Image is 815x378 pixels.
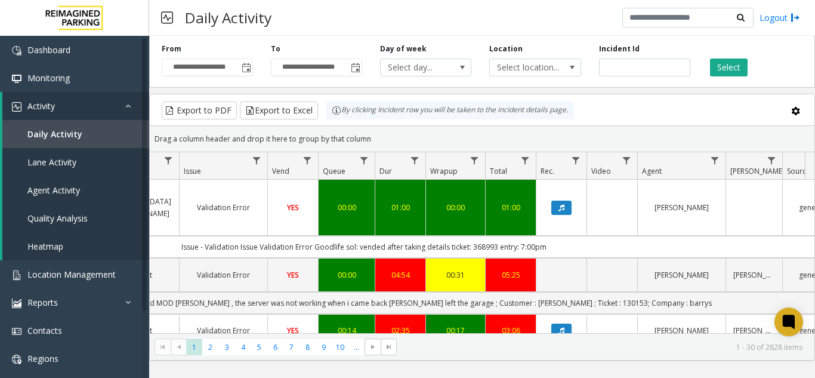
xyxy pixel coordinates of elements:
span: Toggle popup [239,59,252,76]
span: Toggle popup [348,59,362,76]
a: 00:17 [433,325,478,336]
img: 'icon' [12,46,21,56]
a: Agent Filter Menu [707,152,723,168]
a: Logout [760,11,800,24]
div: 03:06 [493,325,529,336]
img: 'icon' [12,74,21,84]
span: Reports [27,297,58,308]
span: Monitoring [27,72,70,84]
a: 01:00 [493,202,529,213]
span: Agent [642,166,662,176]
span: Rec. [541,166,554,176]
span: Page 5 [251,339,267,355]
span: Wrapup [430,166,458,176]
a: 00:00 [326,269,368,281]
kendo-pager-info: 1 - 30 of 2828 items [404,342,802,352]
a: YES [275,202,311,213]
a: YES [275,269,311,281]
a: [PERSON_NAME] [645,325,718,336]
span: Total [490,166,507,176]
span: Activity [27,100,55,112]
a: Issue Filter Menu [249,152,265,168]
span: Dur [379,166,392,176]
img: infoIcon.svg [332,106,341,115]
a: Wrapup Filter Menu [467,152,483,168]
a: Lane Filter Menu [160,152,177,168]
span: YES [287,325,299,336]
span: Select location... [490,59,562,76]
a: Total Filter Menu [517,152,533,168]
img: 'icon' [12,327,21,336]
button: Export to PDF [162,102,237,119]
a: YES [275,325,311,336]
a: Quality Analysis [2,204,149,232]
label: From [162,44,181,54]
a: [PERSON_NAME] [645,202,718,213]
a: Dur Filter Menu [407,152,423,168]
span: Lane Activity [27,156,76,168]
span: Page 1 [186,339,202,355]
img: 'icon' [12,102,21,112]
a: [PERSON_NAME] [733,325,775,336]
a: Lane Activity [2,148,149,176]
img: 'icon' [12,355,21,364]
a: 04:54 [382,269,418,281]
a: [PERSON_NAME] [733,269,775,281]
span: Daily Activity [27,128,82,140]
a: Agent Activity [2,176,149,204]
span: Page 2 [202,339,218,355]
img: pageIcon [161,3,173,32]
a: 01:00 [382,202,418,213]
span: Go to the last page [381,339,397,355]
a: 05:25 [493,269,529,281]
img: 'icon' [12,299,21,308]
div: Data table [150,152,814,333]
span: Page 8 [300,339,316,355]
a: 00:00 [326,202,368,213]
a: 00:14 [326,325,368,336]
a: Validation Error [187,269,260,281]
span: Location Management [27,269,116,280]
span: Contacts [27,325,62,336]
span: Source [787,166,810,176]
button: Select [710,59,748,76]
a: 00:00 [433,202,478,213]
span: Page 11 [348,339,365,355]
a: Queue Filter Menu [356,152,372,168]
div: Drag a column header and drop it here to group by that column [150,128,814,149]
span: Page 6 [267,339,283,355]
div: 00:31 [433,269,478,281]
img: logout [791,11,800,24]
span: Quality Analysis [27,213,88,224]
span: Select day... [381,59,453,76]
label: To [271,44,280,54]
span: Regions [27,353,58,364]
span: Page 7 [283,339,300,355]
a: Validation Error [187,325,260,336]
a: Activity [2,92,149,120]
span: Page 3 [219,339,235,355]
label: Location [489,44,523,54]
label: Incident Id [599,44,640,54]
a: Validation Error [187,202,260,213]
span: Go to the next page [368,342,378,352]
span: Dashboard [27,44,70,56]
a: Video Filter Menu [619,152,635,168]
a: Parker Filter Menu [764,152,780,168]
label: Day of week [380,44,427,54]
span: Go to the last page [384,342,394,352]
a: 02:35 [382,325,418,336]
h3: Daily Activity [179,3,277,32]
span: Queue [323,166,345,176]
span: Agent Activity [27,185,80,196]
div: By clicking Incident row you will be taken to the incident details page. [326,102,574,119]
